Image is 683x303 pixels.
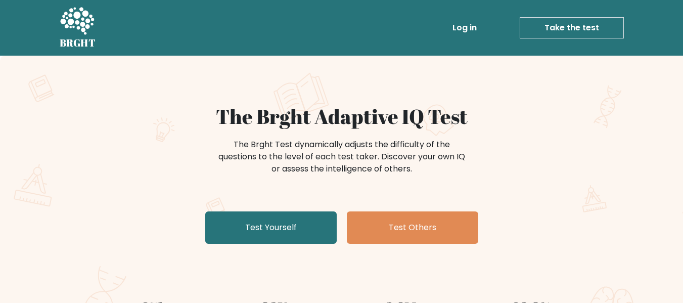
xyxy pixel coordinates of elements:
[347,211,478,244] a: Test Others
[448,18,481,38] a: Log in
[215,139,468,175] div: The Brght Test dynamically adjusts the difficulty of the questions to the level of each test take...
[205,211,337,244] a: Test Yourself
[60,37,96,49] h5: BRGHT
[60,4,96,52] a: BRGHT
[95,104,588,128] h1: The Brght Adaptive IQ Test
[520,17,624,38] a: Take the test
